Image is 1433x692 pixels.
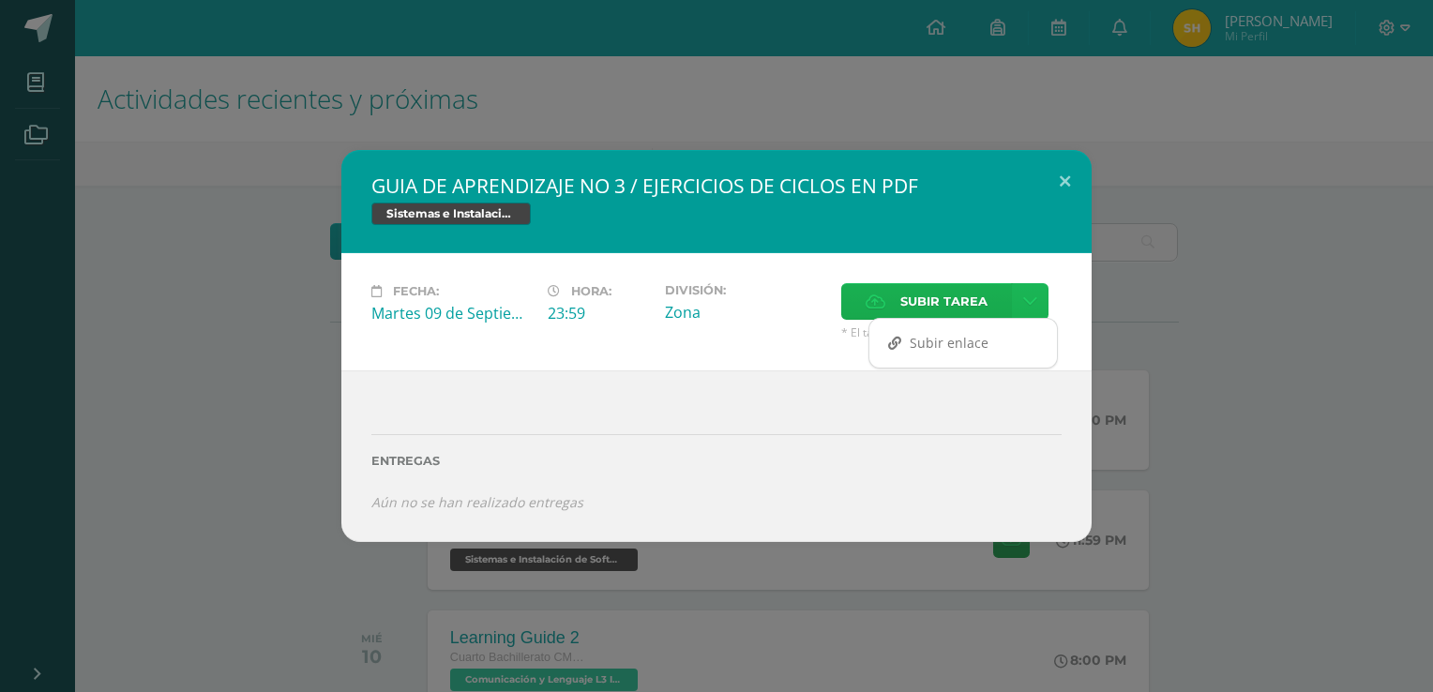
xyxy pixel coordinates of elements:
span: Sistemas e Instalación de Software (Desarrollo de Software) [371,203,531,225]
span: Subir enlace [910,334,988,352]
div: Martes 09 de Septiembre [371,303,533,323]
div: 23:59 [548,303,650,323]
span: * El tamaño máximo permitido es 50 MB [841,324,1062,340]
span: Subir tarea [900,284,988,319]
i: Aún no se han realizado entregas [371,493,583,511]
span: Hora: [571,284,611,298]
div: Zona [665,302,826,323]
button: Close (Esc) [1038,150,1092,214]
label: Entregas [371,454,1062,468]
label: División: [665,283,826,297]
h2: GUIA DE APRENDIZAJE NO 3 / EJERCICIOS DE CICLOS EN PDF [371,173,1062,199]
span: Fecha: [393,284,439,298]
